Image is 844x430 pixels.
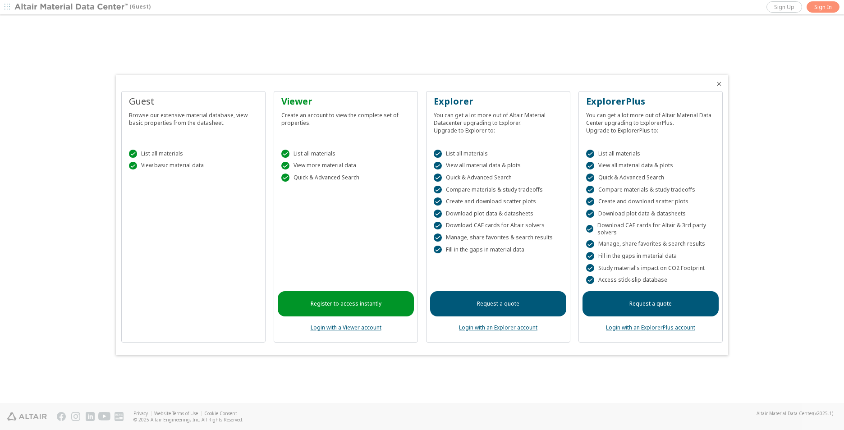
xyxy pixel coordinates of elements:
div: Download CAE cards for Altair solvers [434,222,563,230]
div:  [434,162,442,170]
div: Quick & Advanced Search [434,174,563,182]
div: Create and download scatter plots [586,197,715,206]
div: Fill in the gaps in material data [434,246,563,254]
div: Quick & Advanced Search [281,174,410,182]
div: Download plot data & datasheets [586,210,715,218]
div: Create and download scatter plots [434,197,563,206]
div:  [434,186,442,194]
div: View more material data [281,162,410,170]
div:  [586,210,594,218]
div: Browse our extensive material database, view basic properties from the datasheet. [129,108,258,127]
div:  [586,252,594,260]
div:  [586,162,594,170]
div:  [281,162,289,170]
div: Create an account to view the complete set of properties. [281,108,410,127]
div: View all material data & plots [586,162,715,170]
a: Login with an Explorer account [459,324,537,331]
div: Compare materials & study tradeoffs [586,186,715,194]
a: Register to access instantly [278,291,414,316]
div:  [281,174,289,182]
div:  [586,186,594,194]
div:  [434,222,442,230]
div:  [434,174,442,182]
div:  [434,150,442,158]
div:  [434,233,442,242]
div:  [434,210,442,218]
div: Compare materials & study tradeoffs [434,186,563,194]
div: You can get a lot more out of Altair Material Datacenter upgrading to Explorer. Upgrade to Explor... [434,108,563,134]
div: Manage, share favorites & search results [434,233,563,242]
div:  [586,174,594,182]
div: Study material's impact on CO2 Footprint [586,264,715,272]
div:  [586,240,594,248]
button: Close [716,80,723,87]
div:  [281,150,289,158]
div: List all materials [434,150,563,158]
div: ExplorerPlus [586,95,715,108]
div:  [586,264,594,272]
div: Explorer [434,95,563,108]
a: Login with a Viewer account [311,324,381,331]
a: Request a quote [430,291,566,316]
div: Access stick-slip database [586,276,715,284]
div: Manage, share favorites & search results [586,240,715,248]
div:  [586,197,594,206]
div: Download CAE cards for Altair & 3rd party solvers [586,222,715,236]
div: View all material data & plots [434,162,563,170]
a: Request a quote [583,291,719,316]
div: Viewer [281,95,410,108]
div:  [434,246,442,254]
div: Fill in the gaps in material data [586,252,715,260]
div: List all materials [586,150,715,158]
div: View basic material data [129,162,258,170]
div:  [586,150,594,158]
div:  [434,197,442,206]
div:  [129,162,137,170]
div:  [129,150,137,158]
a: Login with an ExplorerPlus account [606,324,695,331]
div: You can get a lot more out of Altair Material Data Center upgrading to ExplorerPlus. Upgrade to E... [586,108,715,134]
div: List all materials [281,150,410,158]
div: Download plot data & datasheets [434,210,563,218]
div: List all materials [129,150,258,158]
div:  [586,276,594,284]
div:  [586,225,593,233]
div: Quick & Advanced Search [586,174,715,182]
div: Guest [129,95,258,108]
